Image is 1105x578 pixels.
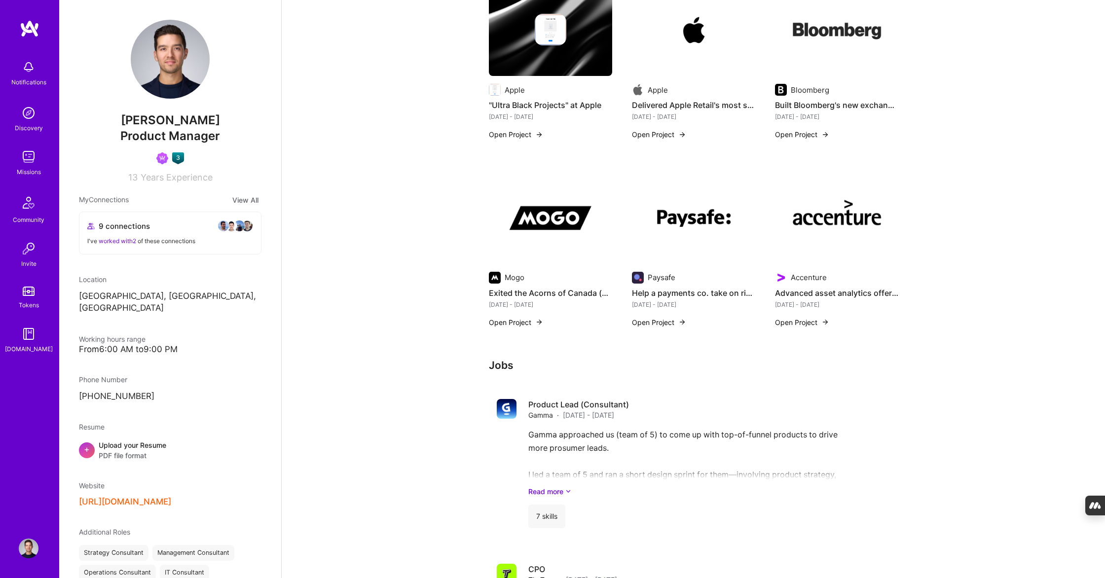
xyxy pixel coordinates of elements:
[775,84,787,96] img: Company logo
[632,129,686,140] button: Open Project
[775,171,898,264] img: Advanced asset analytics offering at Accenture
[632,272,644,284] img: Company logo
[79,194,129,206] span: My Connections
[156,152,168,164] img: Been on Mission
[489,171,612,264] img: Exited the Acorns of Canada (employee #1, VP Product)
[225,220,237,232] img: avatar
[563,410,614,420] span: [DATE] - [DATE]
[17,191,40,215] img: Community
[19,324,38,344] img: guide book
[632,111,755,122] div: [DATE] - [DATE]
[79,545,148,561] div: Strategy Consultant
[775,272,787,284] img: Company logo
[632,317,686,327] button: Open Project
[152,545,234,561] div: Management Consultant
[99,440,166,461] div: Upload your Resume
[791,272,827,283] div: Accenture
[13,215,44,225] div: Community
[489,111,612,122] div: [DATE] - [DATE]
[505,85,525,95] div: Apple
[648,272,675,283] div: Paysafe
[128,172,138,182] span: 13
[775,111,898,122] div: [DATE] - [DATE]
[87,222,95,230] i: icon Collaborator
[79,113,261,128] span: [PERSON_NAME]
[19,239,38,258] img: Invite
[535,318,543,326] img: arrow-right
[632,299,755,310] div: [DATE] - [DATE]
[99,221,150,231] span: 9 connections
[535,131,543,139] img: arrow-right
[791,85,829,95] div: Bloomberg
[528,410,553,420] span: Gamma
[19,147,38,167] img: teamwork
[632,287,755,299] h4: Help a payments co. take on riskier business—faster and profitably
[648,85,668,95] div: Apple
[99,450,166,461] span: PDF file format
[19,539,38,558] img: User Avatar
[535,14,566,45] img: Company logo
[557,410,559,420] span: ·
[11,77,46,87] div: Notifications
[632,84,644,96] img: Company logo
[141,172,213,182] span: Years Experience
[79,212,261,254] button: 9 connectionsavataravataravataravatarI've worked with2 of these connections
[79,375,127,384] span: Phone Number
[19,57,38,77] img: bell
[528,505,565,528] div: 7 skills
[19,300,39,310] div: Tokens
[218,220,229,232] img: avatar
[632,99,755,111] h4: Delivered Apple Retail's most secretive/innovative products
[821,131,829,139] img: arrow-right
[565,486,571,497] i: icon ArrowDownSecondaryDark
[489,99,612,111] h4: "Ultra Black Projects" at Apple
[233,220,245,232] img: avatar
[79,528,130,536] span: Additional Roles
[19,103,38,123] img: discovery
[489,84,501,96] img: Company logo
[528,564,617,575] h4: CPO
[489,287,612,299] h4: Exited the Acorns of Canada (employee #1, VP Product)
[489,299,612,310] div: [DATE] - [DATE]
[79,481,105,490] span: Website
[241,220,253,232] img: avatar
[20,20,39,37] img: logo
[775,299,898,310] div: [DATE] - [DATE]
[489,129,543,140] button: Open Project
[79,274,261,285] div: Location
[678,318,686,326] img: arrow-right
[489,317,543,327] button: Open Project
[229,194,261,206] button: View All
[79,440,261,461] div: +Upload your ResumePDF file format
[678,131,686,139] img: arrow-right
[489,359,898,371] h3: Jobs
[632,171,755,264] img: Help a payments co. take on riskier business—faster and profitably
[15,123,43,133] div: Discovery
[23,287,35,296] img: tokens
[5,344,53,354] div: [DOMAIN_NAME]
[79,335,146,343] span: Working hours range
[775,99,898,111] h4: Built Bloomberg's new exchanges data model
[79,423,105,431] span: Resume
[21,258,37,269] div: Invite
[87,236,253,246] div: I've of these connections
[131,20,210,99] img: User Avatar
[79,391,261,402] p: [PHONE_NUMBER]
[79,344,261,355] div: From 6:00 AM to 9:00 PM
[84,444,90,454] span: +
[79,497,171,507] button: [URL][DOMAIN_NAME]
[17,167,41,177] div: Missions
[489,272,501,284] img: Company logo
[528,486,890,497] a: Read more
[775,287,898,299] h4: Advanced asset analytics offering at Accenture
[79,290,261,314] p: [GEOGRAPHIC_DATA], [GEOGRAPHIC_DATA], [GEOGRAPHIC_DATA]
[120,129,220,143] span: Product Manager
[775,129,829,140] button: Open Project
[775,317,829,327] button: Open Project
[528,399,629,410] h4: Product Lead (Consultant)
[99,237,136,245] span: worked with 2
[16,539,41,558] a: User Avatar
[497,399,516,419] img: Company logo
[505,272,524,283] div: Mogo
[821,318,829,326] img: arrow-right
